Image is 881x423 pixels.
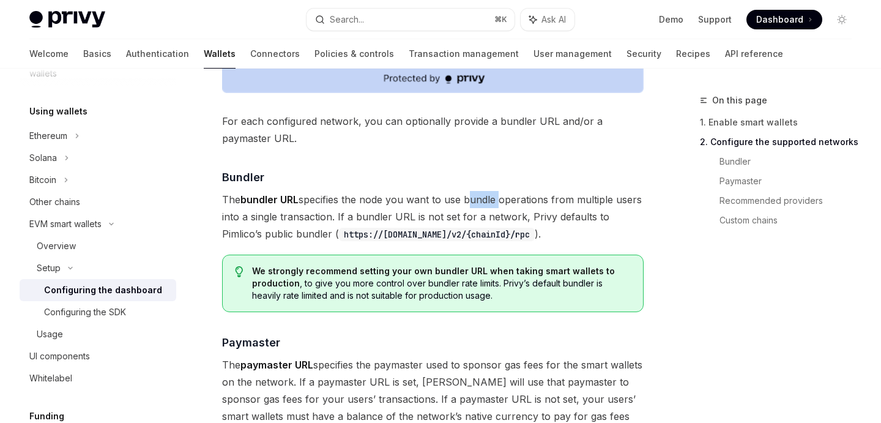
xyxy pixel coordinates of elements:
div: Overview [37,239,76,253]
button: Search...⌘K [307,9,514,31]
div: Other chains [29,195,80,209]
strong: paymaster URL [240,359,313,371]
a: Configuring the SDK [20,301,176,323]
a: Other chains [20,191,176,213]
a: Dashboard [746,10,822,29]
a: Policies & controls [314,39,394,69]
span: The specifies the node you want to use bundle operations from multiple users into a single transa... [222,191,644,242]
div: Bitcoin [29,173,56,187]
strong: We strongly recommend setting your own bundler URL when taking smart wallets to production [252,266,615,288]
a: Overview [20,235,176,257]
div: UI components [29,349,90,364]
div: Ethereum [29,129,67,143]
span: , to give you more control over bundler rate limits. Privy’s default bundler is heavily rate limi... [252,265,631,302]
a: Basics [83,39,111,69]
strong: bundler URL [240,193,299,206]
span: Bundler [222,169,264,185]
a: Whitelabel [20,367,176,389]
svg: Tip [235,266,243,277]
div: EVM smart wallets [29,217,102,231]
div: Usage [37,327,63,342]
div: Setup [37,261,61,275]
a: Bundler [719,152,861,171]
a: 2. Configure the supported networks [700,132,861,152]
a: Custom chains [719,211,861,230]
span: On this page [712,93,767,108]
div: Configuring the dashboard [44,283,162,298]
a: Authentication [126,39,189,69]
div: Whitelabel [29,371,72,386]
h5: Using wallets [29,104,87,119]
a: Wallets [204,39,236,69]
span: ⌘ K [494,15,507,24]
a: Support [698,13,732,26]
a: Paymaster [719,171,861,191]
a: Usage [20,323,176,345]
span: For each configured network, you can optionally provide a bundler URL and/or a paymaster URL. [222,113,644,147]
a: Recipes [676,39,710,69]
button: Ask AI [521,9,574,31]
span: Paymaster [222,334,280,351]
a: Configuring the dashboard [20,279,176,301]
a: Demo [659,13,683,26]
span: Dashboard [756,13,803,26]
a: UI components [20,345,176,367]
div: Search... [330,12,364,27]
a: Transaction management [409,39,519,69]
div: Configuring the SDK [44,305,126,320]
a: 1. Enable smart wallets [700,113,861,132]
a: Recommended providers [719,191,861,211]
span: Ask AI [541,13,566,26]
a: Connectors [250,39,300,69]
img: light logo [29,11,105,28]
a: Security [626,39,661,69]
div: Solana [29,151,57,165]
a: Welcome [29,39,69,69]
button: Toggle dark mode [832,10,852,29]
code: https://[DOMAIN_NAME]/v2/{chainId}/rpc [339,228,535,241]
a: User management [533,39,612,69]
a: API reference [725,39,783,69]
